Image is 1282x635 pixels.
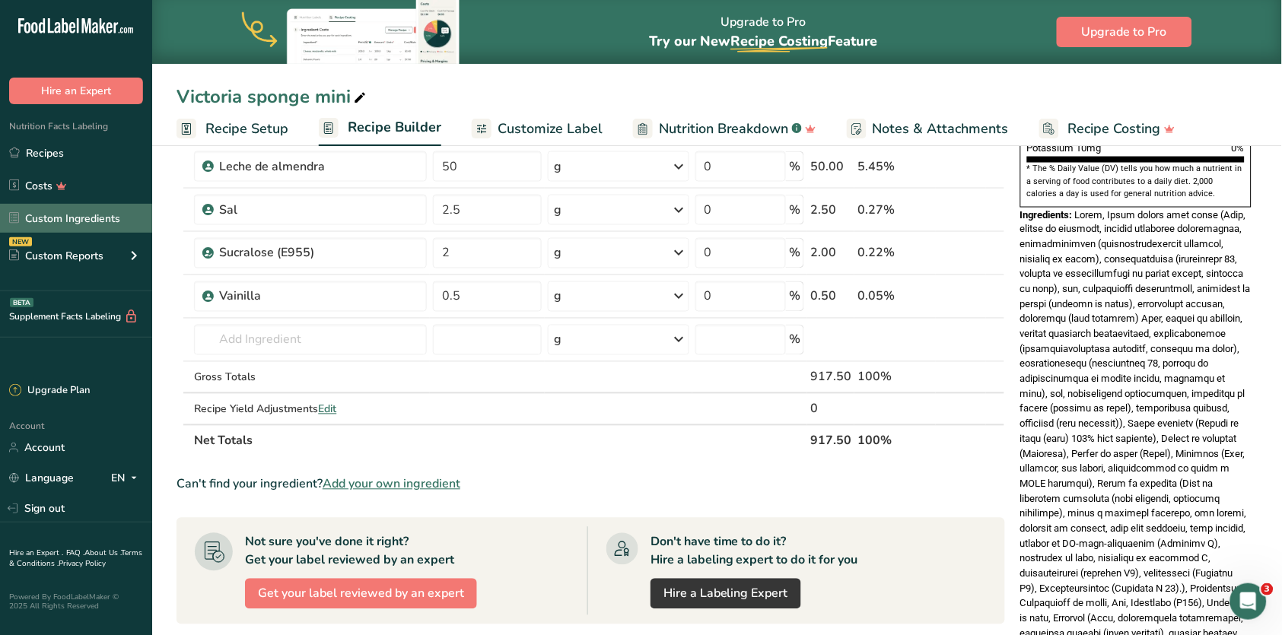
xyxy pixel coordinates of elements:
div: Custom Reports [9,248,103,264]
div: Don't have time to do it? Hire a labeling expert to do it for you [651,533,858,570]
div: Powered By FoodLabelMaker © 2025 All Rights Reserved [9,592,143,611]
div: Upgrade Plan [9,383,90,398]
div: g [555,157,562,176]
span: Customize Label [498,119,603,139]
th: 100% [854,424,936,456]
span: Ingredients: [1020,209,1073,221]
div: 0.27% [857,201,933,219]
div: 100% [857,368,933,386]
button: Hire an Expert [9,78,143,104]
span: Add your own ingredient [323,475,460,494]
div: g [555,244,562,262]
div: 0.05% [857,287,933,306]
a: Recipe Builder [319,110,441,147]
a: Privacy Policy [59,558,106,569]
button: Get your label reviewed by an expert [245,579,477,609]
span: 10mg [1077,142,1102,154]
div: BETA [10,298,33,307]
a: About Us . [84,548,121,558]
div: 50.00 [810,157,851,176]
div: g [555,287,562,306]
div: Upgrade to Pro [649,1,877,64]
span: Recipe Costing [730,32,828,50]
span: Upgrade to Pro [1082,23,1167,41]
div: 2.50 [810,201,851,219]
div: EN [111,469,143,487]
div: g [555,331,562,349]
div: Gross Totals [194,370,426,386]
div: Leche de almendra [219,157,409,176]
span: Notes & Attachments [873,119,1009,139]
span: Get your label reviewed by an expert [258,585,464,603]
div: Vainilla [219,287,409,306]
span: Recipe Builder [348,117,441,138]
span: Try our New Feature [649,32,877,50]
div: 0.22% [857,244,933,262]
a: Terms & Conditions . [9,548,142,569]
div: Victoria sponge mini [177,83,369,110]
input: Add Ingredient [194,325,426,355]
span: 0% [1232,142,1245,154]
iframe: Intercom live chat [1230,583,1267,620]
div: Sucralose (E955) [219,244,409,262]
a: FAQ . [66,548,84,558]
div: 0 [810,400,851,418]
div: 2.00 [810,244,851,262]
th: Net Totals [191,424,807,456]
div: Sal [219,201,409,219]
div: Not sure you've done it right? Get your label reviewed by an expert [245,533,454,570]
div: Recipe Yield Adjustments [194,402,426,418]
a: Recipe Costing [1039,112,1175,146]
span: Recipe Setup [205,119,288,139]
div: 917.50 [810,368,851,386]
a: Nutrition Breakdown [633,112,816,146]
div: Can't find your ingredient? [177,475,1005,494]
a: Customize Label [472,112,603,146]
span: Nutrition Breakdown [659,119,789,139]
th: 917.50 [807,424,854,456]
span: 3 [1261,583,1274,595]
button: Upgrade to Pro [1057,17,1192,47]
div: 0.50 [810,287,851,306]
div: NEW [9,237,32,246]
span: Potassium [1027,142,1074,154]
a: Notes & Attachments [847,112,1009,146]
div: g [555,201,562,219]
a: Recipe Setup [177,112,288,146]
section: * The % Daily Value (DV) tells you how much a nutrient in a serving of food contributes to a dail... [1027,163,1245,200]
div: 5.45% [857,157,933,176]
a: Hire an Expert . [9,548,63,558]
span: Recipe Costing [1068,119,1161,139]
span: Edit [318,402,336,417]
a: Hire a Labeling Expert [651,579,801,609]
a: Language [9,465,74,491]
